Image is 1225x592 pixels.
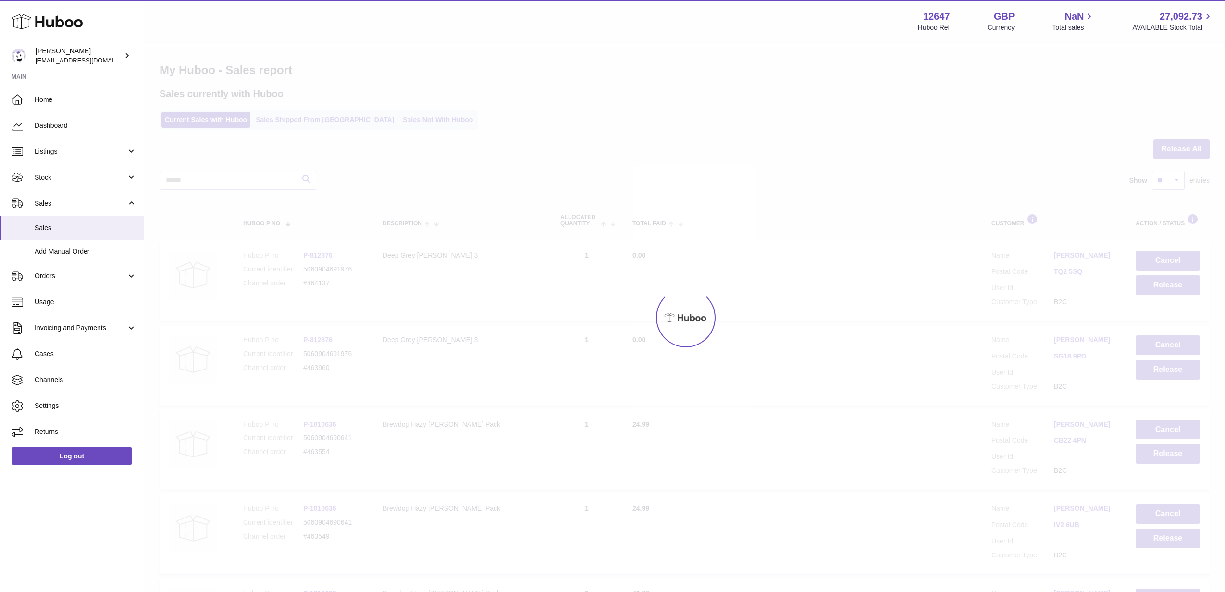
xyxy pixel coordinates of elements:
[918,23,950,32] div: Huboo Ref
[35,147,126,156] span: Listings
[36,47,122,65] div: [PERSON_NAME]
[1132,23,1213,32] span: AVAILABLE Stock Total
[923,10,950,23] strong: 12647
[35,247,136,256] span: Add Manual Order
[35,349,136,358] span: Cases
[1052,10,1095,32] a: NaN Total sales
[994,10,1015,23] strong: GBP
[1052,23,1095,32] span: Total sales
[35,297,136,307] span: Usage
[36,56,141,64] span: [EMAIL_ADDRESS][DOMAIN_NAME]
[1064,10,1084,23] span: NaN
[1160,10,1202,23] span: 27,092.73
[35,95,136,104] span: Home
[35,271,126,281] span: Orders
[988,23,1015,32] div: Currency
[1132,10,1213,32] a: 27,092.73 AVAILABLE Stock Total
[12,447,132,465] a: Log out
[35,223,136,233] span: Sales
[35,173,126,182] span: Stock
[35,121,136,130] span: Dashboard
[35,199,126,208] span: Sales
[35,427,136,436] span: Returns
[35,401,136,410] span: Settings
[35,375,136,384] span: Channels
[35,323,126,333] span: Invoicing and Payments
[12,49,26,63] img: internalAdmin-12647@internal.huboo.com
